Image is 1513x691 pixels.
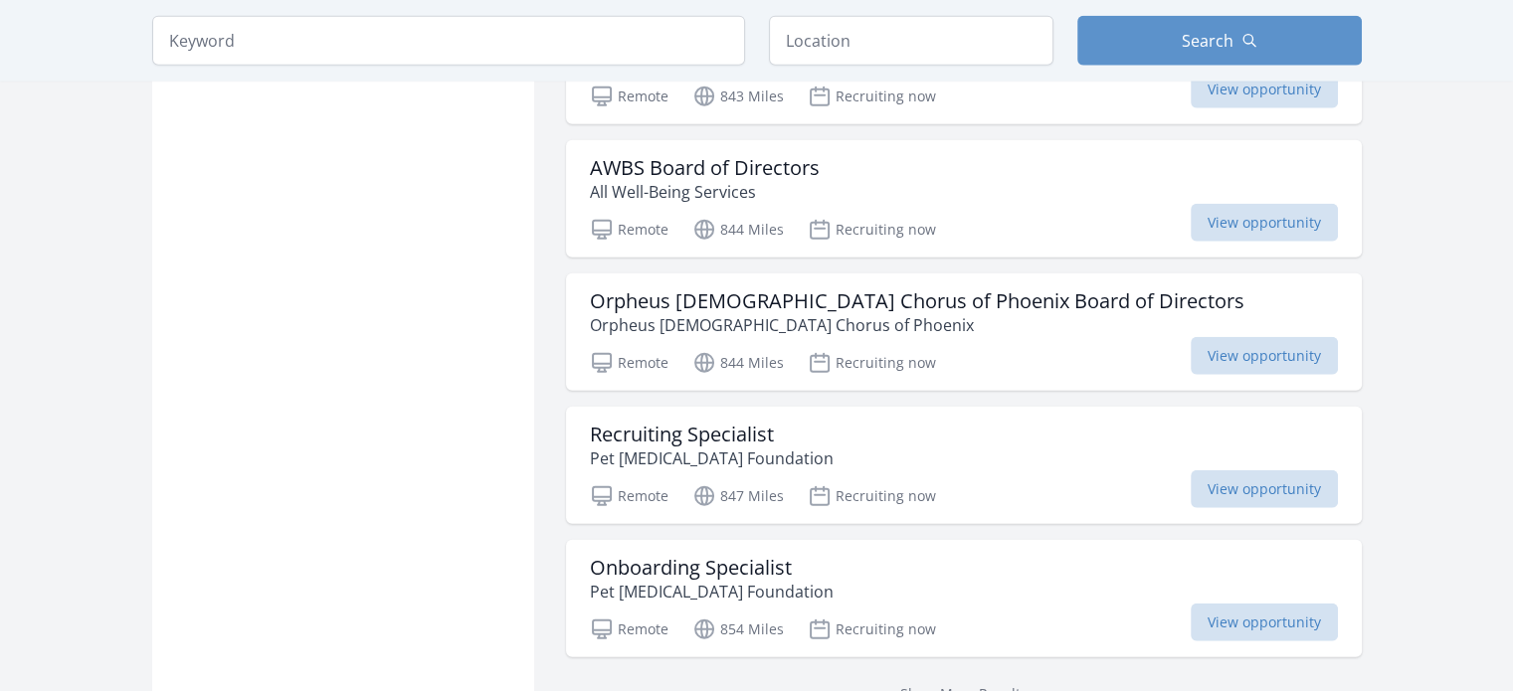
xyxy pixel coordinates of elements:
[590,423,834,446] h3: Recruiting Specialist
[692,85,784,108] p: 843 Miles
[590,313,1244,337] p: Orpheus [DEMOGRAPHIC_DATA] Chorus of Phoenix
[808,351,936,375] p: Recruiting now
[808,617,936,641] p: Recruiting now
[692,617,784,641] p: 854 Miles
[590,484,668,508] p: Remote
[590,85,668,108] p: Remote
[692,351,784,375] p: 844 Miles
[808,85,936,108] p: Recruiting now
[692,218,784,242] p: 844 Miles
[566,540,1362,657] a: Onboarding Specialist Pet [MEDICAL_DATA] Foundation Remote 854 Miles Recruiting now View opportunity
[590,617,668,641] p: Remote
[566,407,1362,524] a: Recruiting Specialist Pet [MEDICAL_DATA] Foundation Remote 847 Miles Recruiting now View opportunity
[590,446,834,470] p: Pet [MEDICAL_DATA] Foundation
[152,16,745,66] input: Keyword
[769,16,1053,66] input: Location
[1191,204,1338,242] span: View opportunity
[808,218,936,242] p: Recruiting now
[590,351,668,375] p: Remote
[1191,71,1338,108] span: View opportunity
[566,273,1362,391] a: Orpheus [DEMOGRAPHIC_DATA] Chorus of Phoenix Board of Directors Orpheus [DEMOGRAPHIC_DATA] Chorus...
[1191,470,1338,508] span: View opportunity
[1077,16,1362,66] button: Search
[1182,29,1233,53] span: Search
[590,218,668,242] p: Remote
[590,556,834,580] h3: Onboarding Specialist
[590,156,820,180] h3: AWBS Board of Directors
[566,140,1362,258] a: AWBS Board of Directors All Well-Being Services Remote 844 Miles Recruiting now View opportunity
[692,484,784,508] p: 847 Miles
[590,580,834,604] p: Pet [MEDICAL_DATA] Foundation
[808,484,936,508] p: Recruiting now
[590,289,1244,313] h3: Orpheus [DEMOGRAPHIC_DATA] Chorus of Phoenix Board of Directors
[1191,604,1338,641] span: View opportunity
[590,180,820,204] p: All Well-Being Services
[1191,337,1338,375] span: View opportunity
